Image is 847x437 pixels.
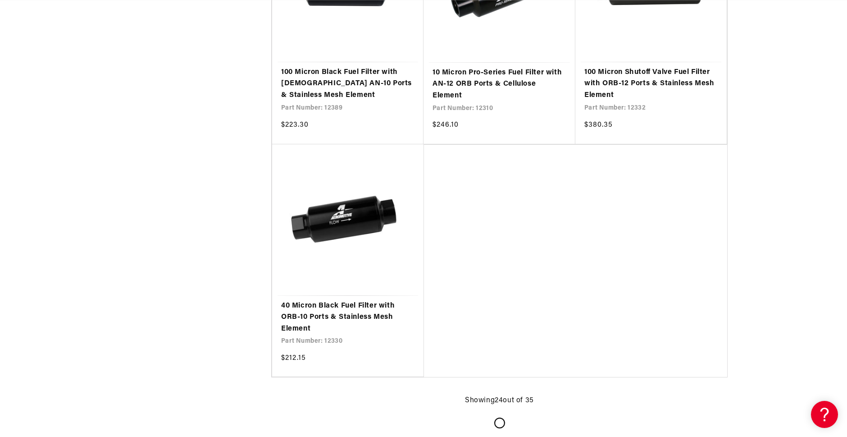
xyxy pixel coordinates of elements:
[281,67,414,101] a: 100 Micron Black Fuel Filter with [DEMOGRAPHIC_DATA] AN-10 Ports & Stainless Mesh Element
[584,67,718,101] a: 100 Micron Shutoff Valve Fuel Filter with ORB-12 Ports & Stainless Mesh Element
[465,395,534,407] p: Showing out of 35
[433,67,566,102] a: 10 Micron Pro-Series Fuel Filter with AN-12 ORB Ports & Cellulose Element
[281,300,414,335] a: 40 Micron Black Fuel Filter with ORB-10 Ports & Stainless Mesh Element
[495,397,503,404] span: 24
